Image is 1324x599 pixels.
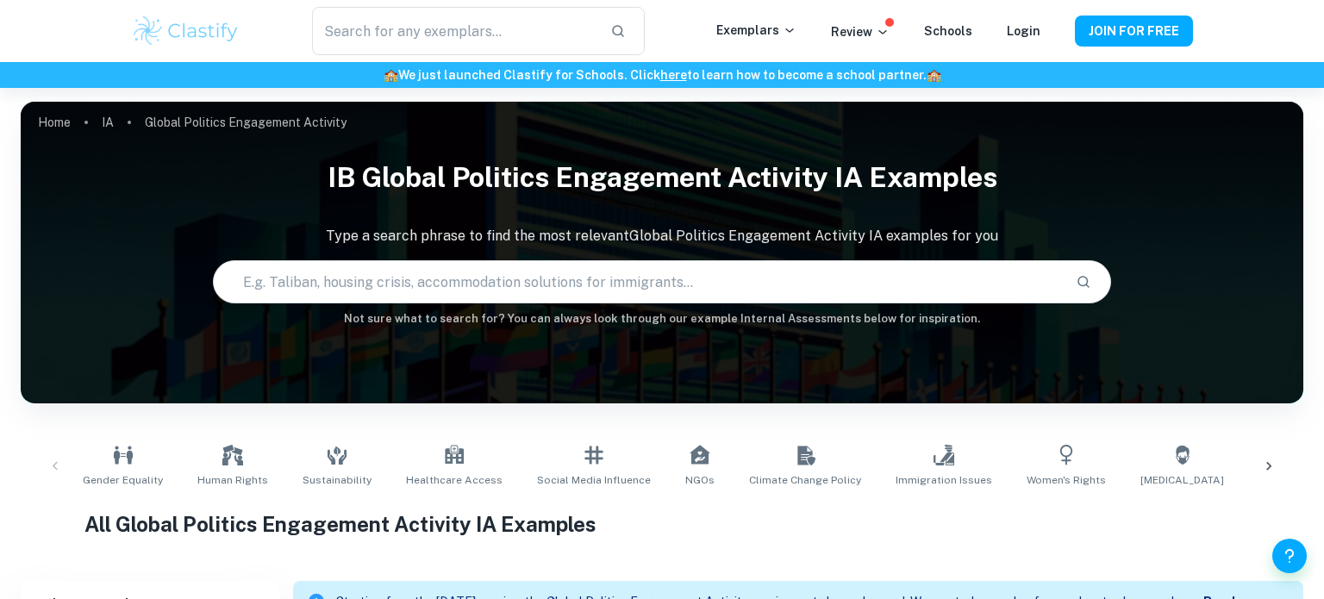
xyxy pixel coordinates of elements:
span: Social Media Influence [537,472,651,488]
a: Login [1007,24,1040,38]
p: Type a search phrase to find the most relevant Global Politics Engagement Activity IA examples fo... [21,226,1303,246]
span: 🏫 [927,68,941,82]
a: here [660,68,687,82]
p: Exemplars [716,21,796,40]
p: Review [831,22,890,41]
p: Global Politics Engagement Activity [145,113,347,132]
span: 🏫 [384,68,398,82]
a: Schools [924,24,972,38]
span: Immigration Issues [896,472,992,488]
img: Clastify logo [131,14,240,48]
span: NGOs [685,472,715,488]
h6: Not sure what to search for? You can always look through our example Internal Assessments below f... [21,310,1303,328]
button: JOIN FOR FREE [1075,16,1193,47]
input: Search for any exemplars... [312,7,596,55]
span: Climate Change Policy [749,472,861,488]
span: [MEDICAL_DATA] [1140,472,1224,488]
span: Women's Rights [1027,472,1106,488]
span: Gender Equality [83,472,163,488]
button: Search [1069,267,1098,296]
input: E.g. Taliban, housing crisis, accommodation solutions for immigrants... [214,258,1062,306]
h1: IB Global Politics Engagement Activity IA examples [21,150,1303,205]
span: Healthcare Access [406,472,503,488]
button: Help and Feedback [1272,539,1307,573]
h6: We just launched Clastify for Schools. Click to learn how to become a school partner. [3,66,1321,84]
h1: All Global Politics Engagement Activity IA Examples [84,509,1239,540]
span: Sustainability [303,472,372,488]
a: IA [102,110,114,134]
span: Human Rights [197,472,268,488]
a: Home [38,110,71,134]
